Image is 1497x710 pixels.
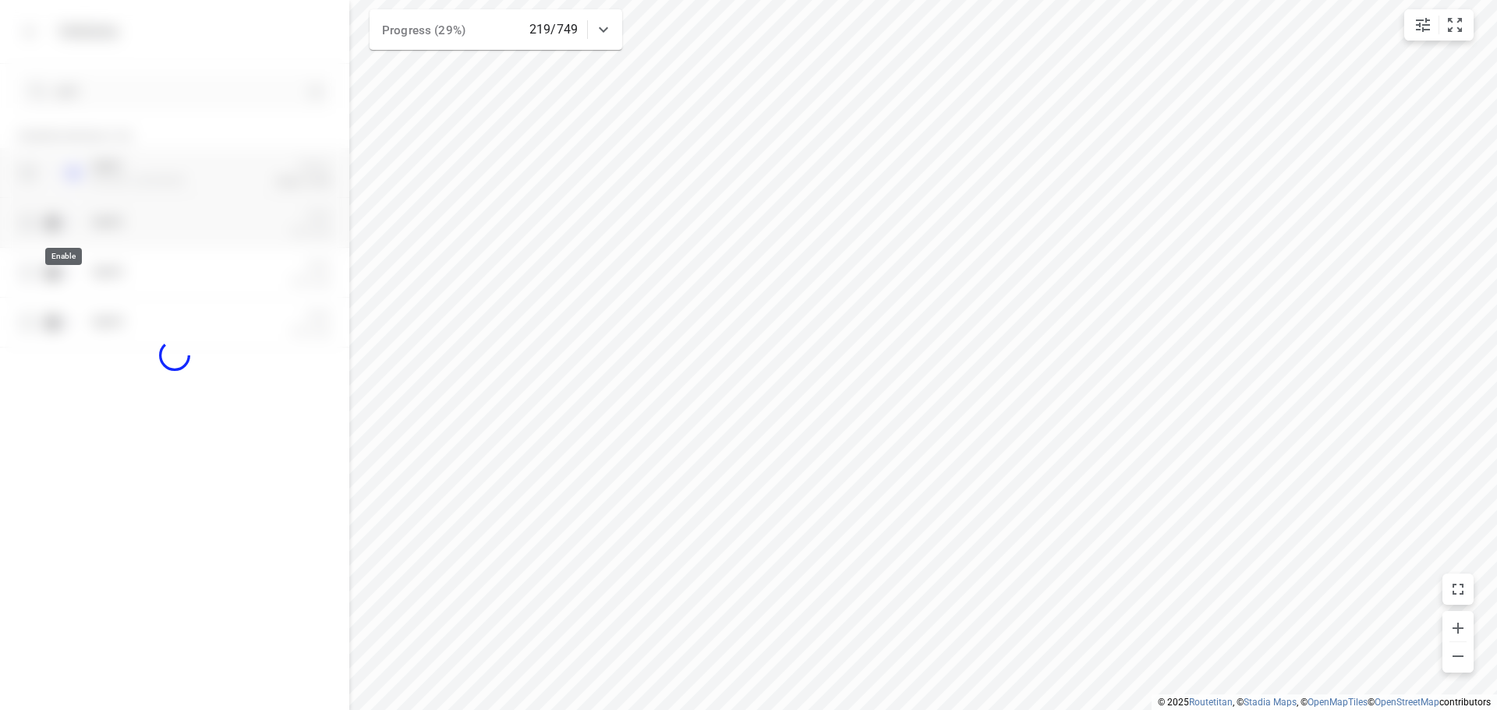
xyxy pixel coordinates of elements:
button: Fit zoom [1439,9,1470,41]
p: 219/749 [529,20,578,39]
a: OpenMapTiles [1308,697,1368,708]
a: Routetitan [1189,697,1233,708]
a: OpenStreetMap [1375,697,1439,708]
div: Progress (29%)219/749 [370,9,622,50]
button: Map settings [1407,9,1439,41]
a: Stadia Maps [1244,697,1297,708]
div: small contained button group [1404,9,1474,41]
li: © 2025 , © , © © contributors [1158,697,1491,708]
span: Progress (29%) [382,23,465,37]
